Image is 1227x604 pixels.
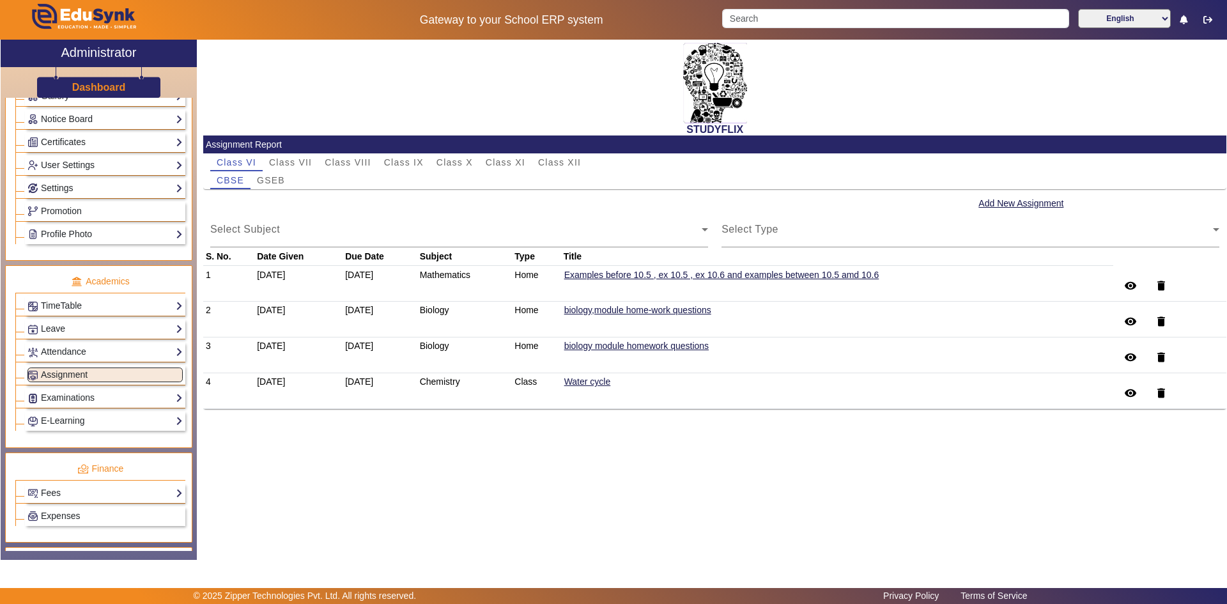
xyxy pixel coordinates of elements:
[28,371,38,380] img: Assignments.png
[255,266,343,302] td: [DATE]
[41,369,88,380] span: Assignment
[15,462,185,476] p: Finance
[722,224,778,235] mat-label: Select Type
[436,158,473,167] span: Class X
[41,206,82,216] span: Promotion
[343,266,418,302] td: [DATE]
[269,158,312,167] span: Class VII
[72,81,127,94] a: Dashboard
[203,136,1226,153] mat-card-header: Assignment Report
[513,301,561,337] td: Home
[203,123,1226,136] h2: STUDYFLIX
[41,511,80,521] span: Expenses
[203,301,254,337] td: 2
[77,463,89,475] img: finance.png
[564,376,612,387] a: Water cycle
[255,373,343,408] td: [DATE]
[417,373,513,408] td: Chemistry
[217,158,256,167] span: Class VI
[203,373,254,408] td: 4
[72,81,126,93] h3: Dashboard
[722,9,1069,28] input: Search
[210,224,280,235] mat-label: Select Subject
[343,247,418,266] th: Due Date
[15,275,185,288] p: Academics
[28,206,38,216] img: Branchoperations.png
[325,158,371,167] span: Class VIII
[343,301,418,337] td: [DATE]
[343,373,418,408] td: [DATE]
[210,227,702,242] span: Select Subject
[564,269,880,281] a: Examples before 10.5 , ex 10.5 , ex 10.6 and examples between 10.5 amd 10.6
[255,301,343,337] td: [DATE]
[384,158,424,167] span: Class IX
[257,176,285,185] span: GSEB
[561,247,1113,266] th: Title
[486,158,525,167] span: Class XI
[1155,279,1168,292] mat-icon: delete
[27,204,183,219] a: Promotion
[1155,387,1168,399] mat-icon: delete
[417,266,513,302] td: Mathematics
[1124,387,1137,399] mat-icon: remove_red_eye
[1124,351,1137,364] mat-icon: remove_red_eye
[564,340,709,352] a: biology module homework questions
[877,587,945,604] a: Privacy Policy
[255,337,343,373] td: [DATE]
[513,247,561,266] th: Type
[1124,315,1137,328] mat-icon: remove_red_eye
[977,196,1065,212] button: Add New Assignment
[71,276,82,288] img: academic.png
[343,337,418,373] td: [DATE]
[27,509,183,523] a: Expenses
[513,337,561,373] td: Home
[722,227,1213,242] span: Select Type
[217,176,244,185] span: CBSE
[513,266,561,302] td: Home
[255,247,343,266] th: Date Given
[203,266,254,302] td: 1
[954,587,1033,604] a: Terms of Service
[683,43,747,123] img: 2da83ddf-6089-4dce-a9e2-416746467bdd
[1155,351,1168,364] mat-icon: delete
[1155,315,1168,328] mat-icon: delete
[1,40,197,67] a: Administrator
[1124,279,1137,292] mat-icon: remove_red_eye
[538,158,581,167] span: Class XII
[513,373,561,408] td: Class
[203,247,254,266] th: S. No.
[28,511,38,521] img: Payroll.png
[564,304,712,316] a: biology,module home-work questions
[417,301,513,337] td: Biology
[417,337,513,373] td: Biology
[194,589,417,603] p: © 2025 Zipper Technologies Pvt. Ltd. All rights reserved.
[61,45,137,60] h2: Administrator
[314,13,709,27] h5: Gateway to your School ERP system
[27,368,183,382] a: Assignment
[417,247,513,266] th: Subject
[203,337,254,373] td: 3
